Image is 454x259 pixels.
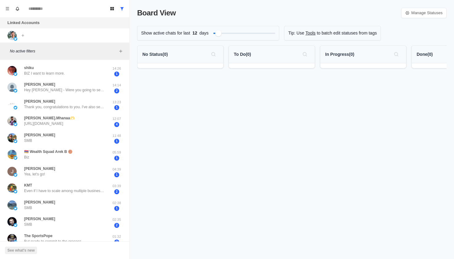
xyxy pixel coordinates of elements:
p: 14:26 [109,66,124,71]
img: picture [7,100,17,109]
img: picture [7,150,17,159]
p: No Status ( 0 ) [142,51,168,58]
p: To Do ( 0 ) [234,51,251,58]
button: See what's new [5,247,37,254]
button: Search [391,49,401,59]
p: SMB [24,222,32,227]
span: 1 [114,139,119,144]
button: Add account [19,32,27,39]
img: picture [14,173,17,177]
p: Hey [PERSON_NAME] - Were you going to send more info on your process? Thanks, [PERSON_NAME] [URL]... [24,87,104,93]
span: 1 [114,172,119,177]
div: Filter by activity days [215,30,221,36]
img: picture [14,122,17,126]
p: Done ( 0 ) [417,51,433,58]
p: Show active chats for last [141,30,190,36]
img: picture [14,37,17,41]
button: Search [208,49,218,59]
p: [PERSON_NAME] [24,132,55,138]
p: Even if I have to scale among multiple businesses and organically grow. As you seem to have done. [24,188,104,194]
span: 1 [114,156,119,161]
p: to batch edit statuses from tags [317,30,377,36]
img: picture [14,223,17,227]
p: 02:38 [109,200,124,206]
p: 02:35 [109,217,124,222]
img: picture [14,139,17,143]
img: picture [14,207,17,210]
span: 2 [114,223,119,228]
p: SMB [24,205,32,211]
button: Add filters [117,47,124,55]
p: Biz [24,154,29,160]
p: In Progress ( 0 ) [325,51,354,58]
span: 1 [114,72,119,76]
a: Tools [305,30,316,36]
p: Linked Accounts [7,20,40,26]
p: Thank you, congratulations to you. I've also seen that you have a beautiful family. I'm not very ... [24,104,104,110]
span: 2 [114,189,119,194]
p: [PERSON_NAME] [24,99,55,104]
p: 01:32 [109,234,124,239]
p: Tip: Use [288,30,304,36]
img: picture [7,83,17,92]
p: shiku [24,65,34,71]
img: picture [7,183,17,193]
button: Board View [107,4,117,14]
p: days [200,30,209,36]
p: Board View [137,7,176,18]
button: Search [300,49,310,59]
p: The SportsPope [24,233,53,239]
p: [PERSON_NAME] [24,166,55,171]
p: Yea, let's go! [24,171,45,177]
p: No active filters [10,48,117,54]
p: 03:39 [109,183,124,189]
p: [PERSON_NAME] [24,82,55,87]
p: 12:07 [109,116,124,121]
p: But ready to commit to the process [24,239,81,244]
p: [PERSON_NAME] [24,199,55,205]
p: 14:14 [109,83,124,88]
img: picture [14,89,17,92]
img: picture [14,72,17,76]
img: picture [7,66,17,75]
img: picture [7,116,17,125]
button: Notifications [12,4,22,14]
img: picture [14,240,17,244]
img: picture [7,217,17,226]
img: picture [7,234,17,243]
img: picture [7,200,17,210]
p: [URL][DOMAIN_NAME] [24,121,63,126]
img: picture [14,190,17,193]
p: BIZ I want to learn more. [24,71,65,76]
p: KMT [24,183,32,188]
p: 🇦🇲 Wealth Squad Arek B 🏀 [24,149,73,154]
img: picture [7,167,17,176]
span: 4 [114,122,119,127]
img: picture [14,106,17,109]
span: 1 [114,206,119,211]
img: picture [7,133,17,142]
span: 12 [190,30,200,36]
button: Menu [2,4,12,14]
p: 11:48 [109,133,124,138]
p: 13:23 [109,100,124,105]
button: Show all conversations [117,4,127,14]
img: picture [14,156,17,160]
img: picture [7,31,17,40]
p: 05:59 [109,150,124,155]
p: [PERSON_NAME] [24,216,55,222]
span: 1 [114,105,119,110]
span: 7 [114,240,119,245]
a: Manage Statuses [401,8,447,18]
p: 04:39 [109,167,124,172]
p: [PERSON_NAME].Mhanaa🫶 [24,115,75,121]
p: SMB [24,138,32,143]
span: 2 [114,88,119,93]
